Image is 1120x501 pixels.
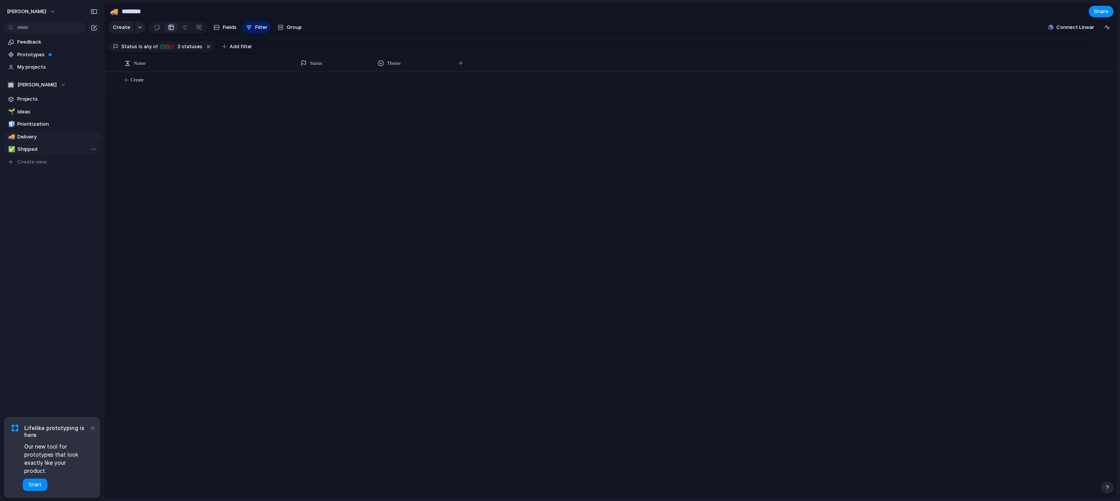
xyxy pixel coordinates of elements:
[17,63,98,71] span: My projects
[17,95,98,103] span: Projects
[139,43,143,50] span: is
[4,93,100,105] a: Projects
[210,21,240,34] button: Fields
[158,42,204,51] button: 3 statuses
[24,425,89,439] span: Lifelike prototyping is here
[1094,8,1108,15] span: Share
[17,145,98,153] span: Shipped
[7,108,15,116] button: 🌱
[137,42,159,51] button: isany of
[8,120,13,129] div: 🧊
[29,481,42,489] span: Start
[131,76,144,84] span: Create
[143,43,158,50] span: any of
[17,133,98,141] span: Delivery
[4,156,100,168] button: Create view
[8,132,13,141] div: 🚚
[387,59,401,67] span: Theme
[7,133,15,141] button: 🚚
[223,24,237,31] span: Fields
[17,108,98,116] span: Ideas
[243,21,271,34] button: Filter
[7,8,46,15] span: [PERSON_NAME]
[274,21,306,34] button: Group
[218,41,257,52] button: Add filter
[108,21,134,34] button: Create
[1056,24,1094,31] span: Connect Linear
[1089,6,1113,17] button: Share
[175,44,182,49] span: 3
[121,43,137,50] span: Status
[23,479,47,491] button: Start
[1045,22,1097,33] button: Connect Linear
[108,5,120,18] button: 🚚
[4,49,100,61] a: Prototypes
[88,423,97,432] button: Dismiss
[4,79,100,91] button: 🏢[PERSON_NAME]
[7,145,15,153] button: ✅
[7,81,15,89] div: 🏢
[310,59,322,67] span: Status
[134,59,146,67] span: Name
[4,131,100,143] a: 🚚Delivery
[110,6,118,17] div: 🚚
[4,61,100,73] a: My projects
[17,120,98,128] span: Prioritization
[4,143,100,155] a: ✅Shipped
[3,5,60,18] button: [PERSON_NAME]
[24,442,89,475] span: Our new tool for prototypes that look exactly like your product.
[113,24,130,31] span: Create
[255,24,267,31] span: Filter
[8,107,13,116] div: 🌱
[8,145,13,154] div: ✅
[7,120,15,128] button: 🧊
[17,51,98,59] span: Prototypes
[287,24,302,31] span: Group
[17,158,47,166] span: Create view
[4,106,100,118] a: 🌱Ideas
[17,81,57,89] span: [PERSON_NAME]
[4,36,100,48] a: Feedback
[230,43,252,50] span: Add filter
[4,118,100,130] a: 🧊Prioritization
[17,38,98,46] span: Feedback
[175,43,202,50] span: statuses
